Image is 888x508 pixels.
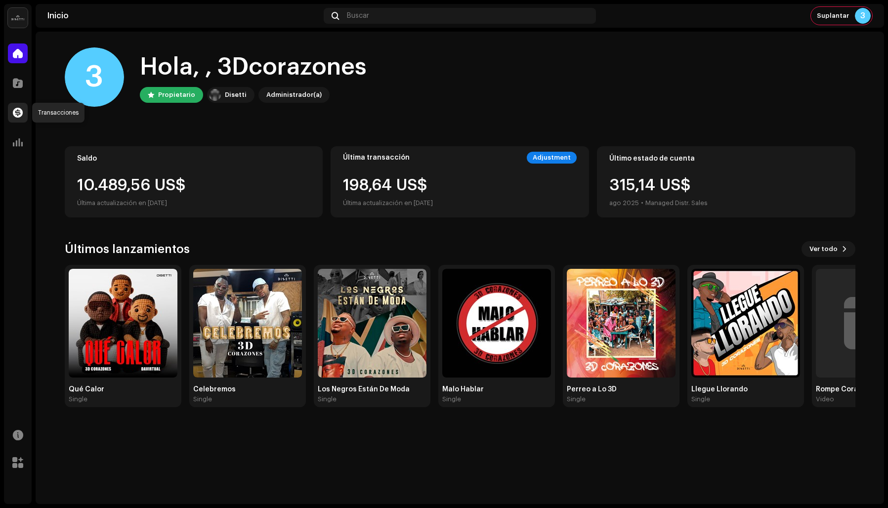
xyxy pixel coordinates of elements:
img: 3465e2f0-1864-4bd3-94a6-6ae0f7558845 [69,269,177,378]
button: Ver todo [802,241,855,257]
div: Single [193,395,212,403]
img: 0f200501-00f8-4995-8355-e12689b4fe04 [691,269,800,378]
div: Single [69,395,87,403]
div: Malo Hablar [442,385,551,393]
div: Adjustment [527,152,577,164]
div: Video [816,395,834,403]
div: Última actualización en [DATE] [343,197,433,209]
div: • [641,197,643,209]
div: Los Negros Están De Moda [318,385,426,393]
span: Ver todo [809,239,838,259]
div: Single [691,395,710,403]
h3: Últimos lanzamientos [65,241,190,257]
div: Single [318,395,337,403]
div: Administrador(a) [266,89,322,101]
div: Single [567,395,586,403]
div: Disetti [225,89,247,101]
div: Managed Distr. Sales [645,197,708,209]
img: 02a7c2d3-3c89-4098-b12f-2ff2945c95ee [209,89,221,101]
div: Celebremos [193,385,302,393]
div: Último estado de cuenta [609,155,843,163]
div: 3 [855,8,871,24]
div: Última transacción [343,154,410,162]
span: Suplantar [817,12,849,20]
div: Llegue Llorando [691,385,800,393]
img: 02a7c2d3-3c89-4098-b12f-2ff2945c95ee [8,8,28,28]
div: Propietario [158,89,195,101]
img: 57b8acb5-7852-4b44-b520-975fc28a4932 [442,269,551,378]
div: Saldo [77,155,311,163]
div: Hola, , 3Dcorazones [140,51,367,83]
div: ago 2025 [609,197,639,209]
div: Perreo a Lo 3D [567,385,676,393]
div: Inicio [47,12,320,20]
div: Single [442,395,461,403]
re-o-card-value: Último estado de cuenta [597,146,855,217]
re-o-card-value: Saldo [65,146,323,217]
img: 03f07779-7a46-43a8-8b47-4ad1ed390051 [318,269,426,378]
div: Última actualización en [DATE] [77,197,311,209]
span: Buscar [347,12,369,20]
img: 578ec666-69ca-42f6-93f8-f0715321ad30 [567,269,676,378]
div: 3 [65,47,124,107]
img: 30e5352d-7692-46ee-8402-caf598989ff0 [193,269,302,378]
div: Qué Calor [69,385,177,393]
